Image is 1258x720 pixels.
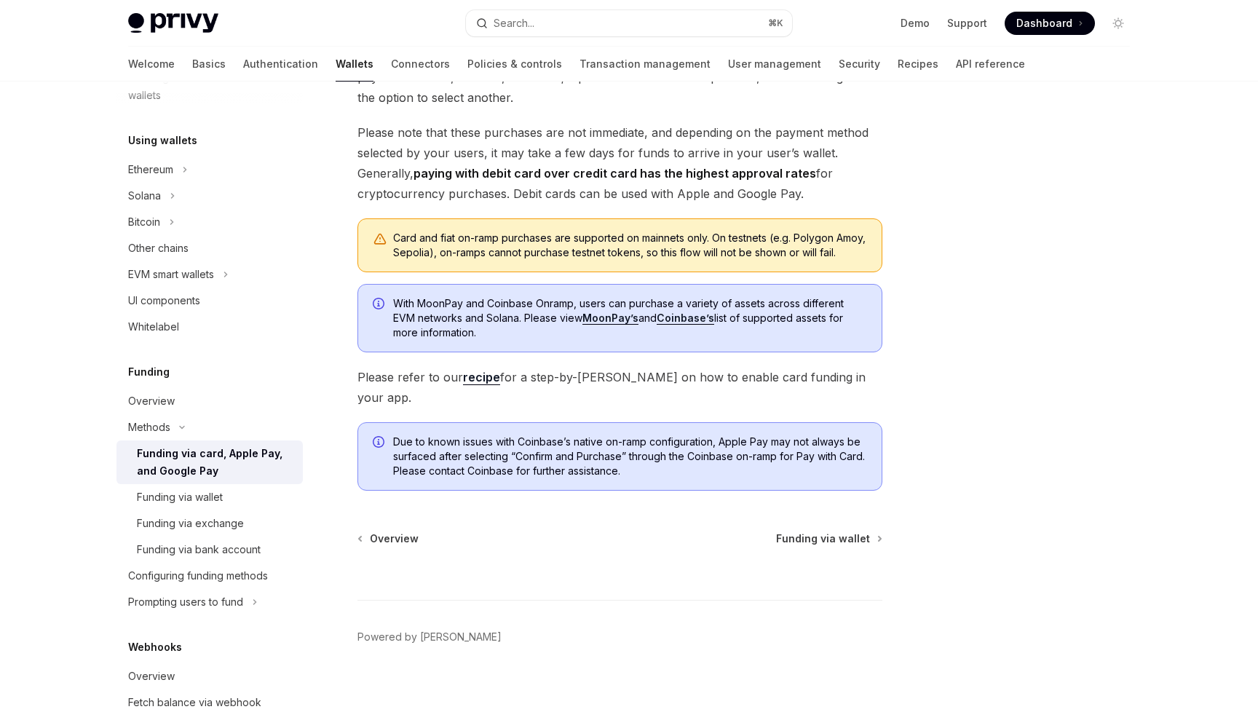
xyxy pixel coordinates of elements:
a: Funding via card, Apple Pay, and Google Pay [116,440,303,484]
span: ⌘ K [768,17,783,29]
div: Other chains [128,240,189,257]
svg: Info [373,436,387,451]
img: light logo [128,13,218,33]
div: Search... [494,15,534,32]
div: Funding via exchange [137,515,244,532]
a: Support [947,16,987,31]
div: UI components [128,292,200,309]
svg: Info [373,298,387,312]
div: Funding via wallet [137,488,223,506]
div: Methods [128,419,170,436]
div: Bitcoin [128,213,160,231]
div: Funding via card, Apple Pay, and Google Pay [137,445,294,480]
a: Configuring funding methods [116,563,303,589]
div: Ethereum [128,161,173,178]
a: Funding via wallet [776,531,881,546]
div: Prompting users to fund [128,593,243,611]
a: Policies & controls [467,47,562,82]
button: Toggle dark mode [1107,12,1130,35]
span: With MoonPay and Coinbase Onramp, users can purchase a variety of assets across different EVM net... [393,296,867,340]
div: Configuring funding methods [128,567,268,585]
span: Funding via wallet [776,531,870,546]
a: Connectors [391,47,450,82]
span: Overview [370,531,419,546]
a: Transaction management [579,47,711,82]
svg: Warning [373,232,387,247]
a: UI components [116,288,303,314]
a: Overview [359,531,419,546]
button: Search...⌘K [466,10,792,36]
a: User management [728,47,821,82]
div: Solana [128,187,161,205]
span: Dashboard [1016,16,1072,31]
a: Overview [116,388,303,414]
a: Coinbase’s [657,312,714,325]
div: Overview [128,668,175,685]
a: Funding via wallet [116,484,303,510]
h5: Funding [128,363,170,381]
a: Wallets [336,47,373,82]
a: Other chains [116,235,303,261]
strong: paying with debit card over credit card has the highest approval rates [414,166,816,181]
div: Funding via bank account [137,541,261,558]
span: Please note that these purchases are not immediate, and depending on the payment method selected ... [357,122,882,204]
span: Please refer to our for a step-by-[PERSON_NAME] on how to enable card funding in your app. [357,367,882,408]
a: Funding via bank account [116,537,303,563]
div: Whitelabel [128,318,179,336]
a: Recipes [898,47,938,82]
span: Due to known issues with Coinbase’s native on-ramp configuration, Apple Pay may not always be sur... [393,435,867,478]
h5: Using wallets [128,132,197,149]
div: Fetch balance via webhook [128,694,261,711]
a: Security [839,47,880,82]
a: Funding via exchange [116,510,303,537]
a: MoonPay’s [582,312,638,325]
a: recipe [463,370,500,385]
a: Authentication [243,47,318,82]
a: Fetch balance via webhook [116,689,303,716]
a: Overview [116,663,303,689]
a: API reference [956,47,1025,82]
a: Demo [901,16,930,31]
a: Dashboard [1005,12,1095,35]
a: Basics [192,47,226,82]
div: EVM smart wallets [128,266,214,283]
div: Overview [128,392,175,410]
a: Welcome [128,47,175,82]
a: Whitelabel [116,314,303,340]
div: Card and fiat on-ramp purchases are supported on mainnets only. On testnets (e.g. Polygon Amoy, S... [393,231,867,260]
a: Powered by [PERSON_NAME] [357,630,502,644]
h5: Webhooks [128,638,182,656]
